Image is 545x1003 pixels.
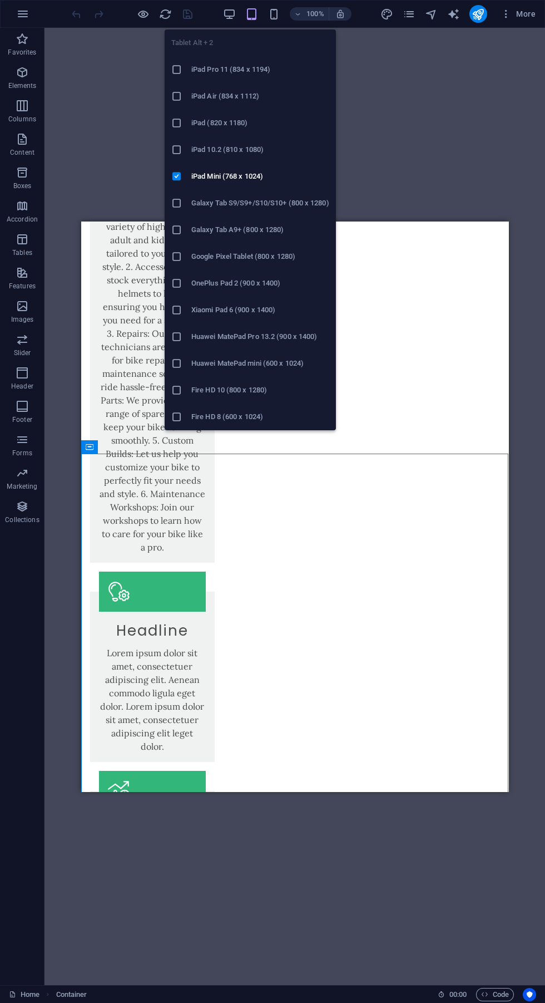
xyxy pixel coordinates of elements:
[14,348,31,357] p: Slider
[191,196,329,210] h6: Galaxy Tab S9/S9+/S10/S10+ (800 x 1280)
[191,410,329,424] h6: Fire HD 8 (600 x 1024)
[12,449,32,458] p: Forms
[425,8,438,21] i: Navigator
[447,7,460,21] button: text_generator
[191,90,329,103] h6: iPad Air (834 x 1112)
[449,988,467,1001] span: 00 00
[290,7,329,21] button: 100%
[191,303,329,317] h6: Xiaomi Pad 6 (900 x 1400)
[403,7,416,21] button: pages
[335,9,345,19] i: On resize automatically adjust zoom level to fit chosen device.
[472,8,484,21] i: Publish
[12,248,32,257] p: Tables
[13,181,32,190] p: Boxes
[191,63,329,76] h6: iPad Pro 11 (834 x 1194)
[158,7,172,21] button: reload
[447,8,460,21] i: AI Writer
[136,7,150,21] button: Click here to leave preview mode and continue editing
[438,988,467,1001] h6: Session time
[191,170,329,183] h6: iPad Mini (768 x 1024)
[12,415,32,424] p: Footer
[481,988,509,1001] span: Code
[191,223,329,237] h6: Galaxy Tab A9+ (800 x 1280)
[191,116,329,130] h6: iPad (820 x 1180)
[56,988,87,1001] span: Click to select. Double-click to edit
[191,330,329,343] h6: Huawei MatePad Pro 13.2 (900 x 1400)
[191,357,329,370] h6: Huawei MatePad mini (600 x 1024)
[9,282,36,291] p: Features
[10,148,34,157] p: Content
[5,515,39,524] p: Collections
[496,5,540,23] button: More
[501,8,536,19] span: More
[469,5,487,23] button: publish
[11,315,34,324] p: Images
[191,143,329,156] h6: iPad 10.2 (810 x 1080)
[56,988,87,1001] nav: breadcrumb
[380,8,393,21] i: Design (Ctrl+Alt+Y)
[476,988,514,1001] button: Code
[380,7,394,21] button: design
[191,277,329,290] h6: OnePlus Pad 2 (900 x 1400)
[7,482,37,491] p: Marketing
[9,988,39,1001] a: Click to cancel selection. Double-click to open Pages
[159,8,172,21] i: Reload page
[306,7,324,21] h6: 100%
[457,990,459,999] span: :
[7,215,38,224] p: Accordion
[8,115,36,124] p: Columns
[191,383,329,397] h6: Fire HD 10 (800 x 1280)
[8,81,37,90] p: Elements
[403,8,415,21] i: Pages (Ctrl+Alt+S)
[425,7,438,21] button: navigator
[8,48,36,57] p: Favorites
[523,988,536,1001] button: Usercentrics
[191,250,329,263] h6: Google Pixel Tablet (800 x 1280)
[11,382,33,391] p: Header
